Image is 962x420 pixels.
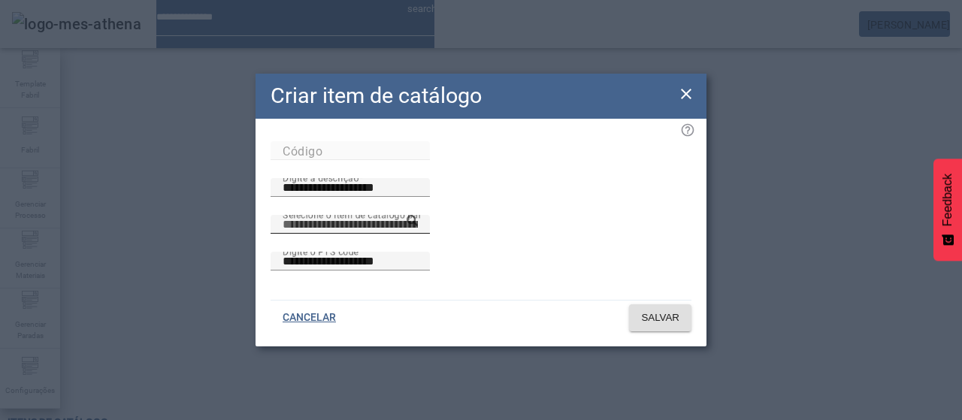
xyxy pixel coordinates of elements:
[283,172,358,183] mat-label: Digite a descrição
[271,304,348,331] button: CANCELAR
[271,80,482,112] h2: Criar item de catálogo
[941,174,954,226] span: Feedback
[283,209,421,219] mat-label: Selecione o item de catálogo pai
[283,144,322,158] mat-label: Código
[283,246,358,256] mat-label: Digite o PTS code
[933,159,962,261] button: Feedback - Mostrar pesquisa
[629,304,691,331] button: SALVAR
[641,310,679,325] span: SALVAR
[283,310,336,325] span: CANCELAR
[283,216,418,234] input: Number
